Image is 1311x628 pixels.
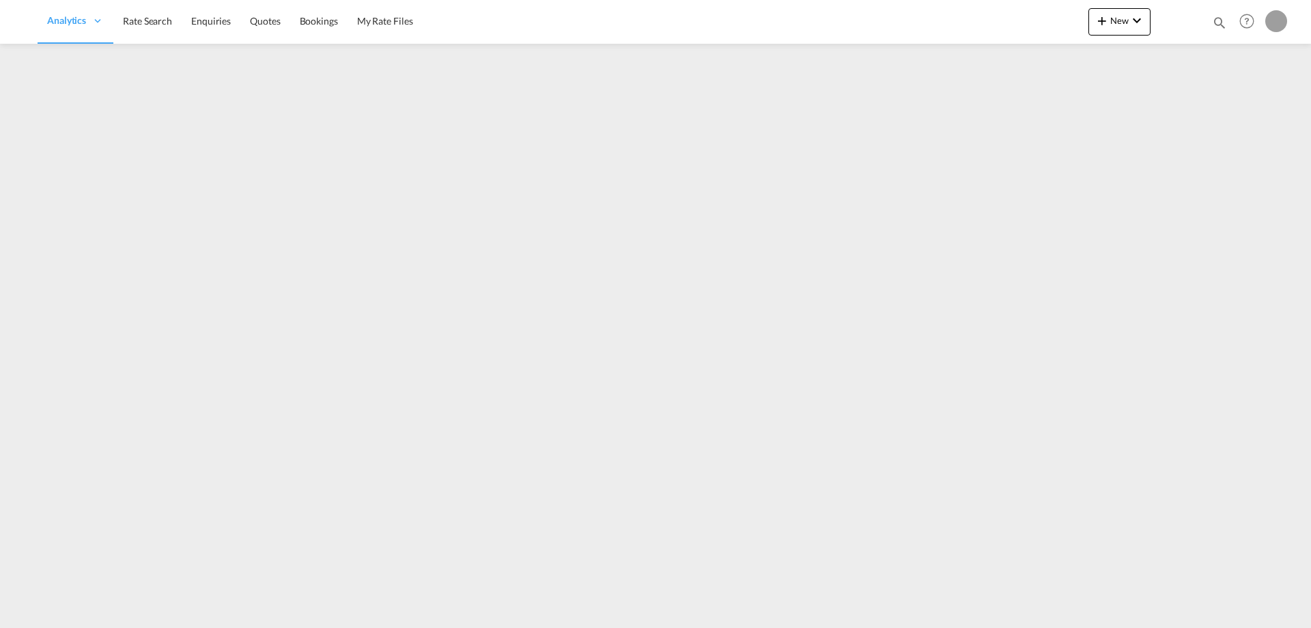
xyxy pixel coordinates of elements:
span: Rate Search [123,15,172,27]
span: Bookings [300,15,338,27]
span: Analytics [47,14,86,27]
div: Help [1235,10,1265,34]
span: Quotes [250,15,280,27]
button: icon-plus 400-fgNewicon-chevron-down [1088,8,1151,36]
span: Help [1235,10,1258,33]
span: New [1094,15,1145,26]
span: Enquiries [191,15,231,27]
md-icon: icon-chevron-down [1129,12,1145,29]
div: icon-magnify [1212,15,1227,36]
md-icon: icon-magnify [1212,15,1227,30]
span: My Rate Files [357,15,413,27]
md-icon: icon-plus 400-fg [1094,12,1110,29]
